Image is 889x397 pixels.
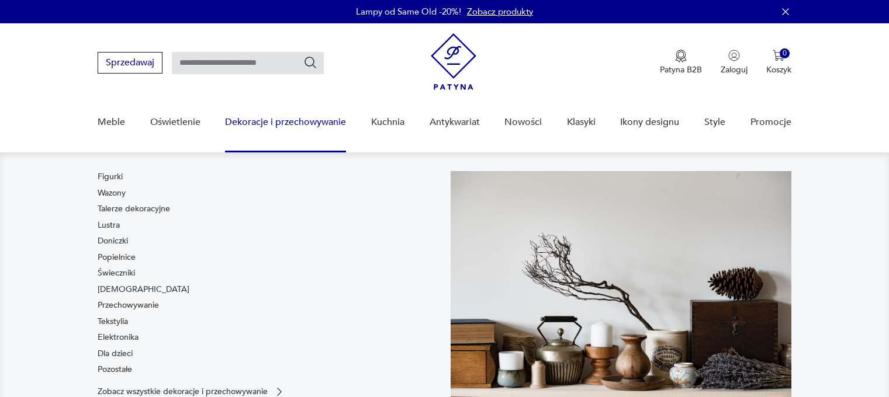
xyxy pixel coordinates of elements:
[431,33,476,90] img: Patyna - sklep z meblami i dekoracjami vintage
[225,100,346,145] a: Dekoracje i przechowywanie
[728,50,740,61] img: Ikonka użytkownika
[660,50,702,75] button: Patyna B2B
[675,50,687,62] img: Ikona medalu
[766,50,791,75] button: 0Koszyk
[150,100,200,145] a: Oświetlenie
[98,235,128,247] a: Doniczki
[620,100,679,145] a: Ikony designu
[98,60,162,68] a: Sprzedawaj
[780,48,790,58] div: 0
[98,300,159,311] a: Przechowywanie
[721,50,748,75] button: Zaloguj
[750,100,791,145] a: Promocje
[98,267,135,279] a: Świeczniki
[430,100,480,145] a: Antykwariat
[504,100,542,145] a: Nowości
[98,284,189,295] a: [DEMOGRAPHIC_DATA]
[773,50,784,61] img: Ikona koszyka
[356,6,461,18] p: Lampy od Same Old -20%!
[98,364,132,375] a: Pozostałe
[371,100,404,145] a: Kuchnia
[98,252,136,263] a: Popielnice
[467,6,533,18] a: Zobacz produkty
[660,50,702,75] a: Ikona medaluPatyna B2B
[98,187,126,199] a: Wazony
[98,203,170,215] a: Talerze dekoracyjne
[98,332,139,343] a: Elektronika
[704,100,725,145] a: Style
[98,388,268,395] p: Zobacz wszystkie dekoracje i przechowywanie
[98,171,123,183] a: Figurki
[567,100,596,145] a: Klasyki
[660,64,702,75] p: Patyna B2B
[766,64,791,75] p: Koszyk
[98,52,162,74] button: Sprzedawaj
[98,316,128,328] a: Tekstylia
[98,100,125,145] a: Meble
[303,55,317,69] button: Szukaj
[721,64,748,75] p: Zaloguj
[98,348,133,360] a: Dla dzieci
[98,220,120,231] a: Lustra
